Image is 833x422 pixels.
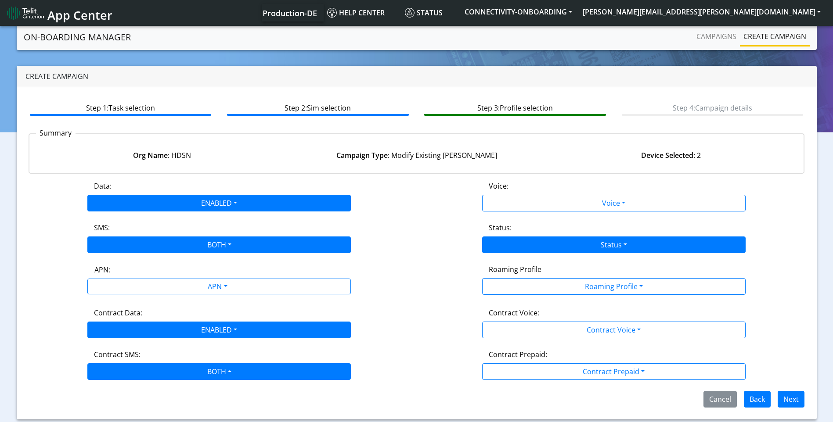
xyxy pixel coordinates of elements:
label: Status: [489,222,512,233]
button: Contract Voice [482,322,746,338]
label: Contract Voice: [489,308,539,318]
div: Create campaign [17,66,817,87]
img: knowledge.svg [327,8,337,18]
label: SMS: [94,222,110,233]
button: Roaming Profile [482,278,746,295]
button: ENABLED [87,195,351,211]
label: Voice: [489,181,508,191]
label: Contract SMS: [94,349,141,360]
label: Contract Prepaid: [489,349,547,360]
button: [PERSON_NAME][EMAIL_ADDRESS][PERSON_NAME][DOMAIN_NAME] [577,4,826,20]
div: : 2 [544,150,798,161]
button: Back [744,391,771,408]
a: Help center [324,4,401,21]
div: : HDSN [35,150,289,161]
label: APN: [94,265,110,275]
img: status.svg [405,8,415,18]
button: Next [778,391,804,408]
label: Roaming Profile [489,264,541,275]
strong: Org Name [133,150,168,160]
p: Summary [36,128,76,138]
btn: Step 4: Campaign details [622,99,803,116]
label: Contract Data: [94,308,142,318]
btn: Step 2: Sim selection [227,99,408,116]
button: Contract Prepaid [482,363,746,380]
strong: Campaign Type [336,150,388,160]
span: Status [405,8,443,18]
button: ENABLED [87,322,351,338]
a: App Center [7,4,111,22]
span: Production-DE [263,8,317,18]
button: Status [482,236,746,253]
div: APN [78,279,356,296]
button: Voice [482,195,746,211]
img: logo-telit-cinterion-gw-new.png [7,6,44,20]
div: : Modify Existing [PERSON_NAME] [289,150,544,161]
a: Status [401,4,459,21]
a: Campaigns [693,28,740,45]
btn: Step 1: Task selection [30,99,211,116]
button: CONNECTIVITY-ONBOARDING [459,4,577,20]
strong: Device Selected [641,150,693,160]
button: BOTH [87,363,351,380]
span: Help center [327,8,385,18]
button: Cancel [703,391,737,408]
a: On-Boarding Manager [24,29,131,46]
label: Data: [94,181,112,191]
a: Your current platform instance [262,4,317,21]
span: App Center [47,7,112,23]
button: BOTH [87,236,351,253]
btn: Step 3: Profile selection [424,99,606,116]
a: Create campaign [740,28,810,45]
